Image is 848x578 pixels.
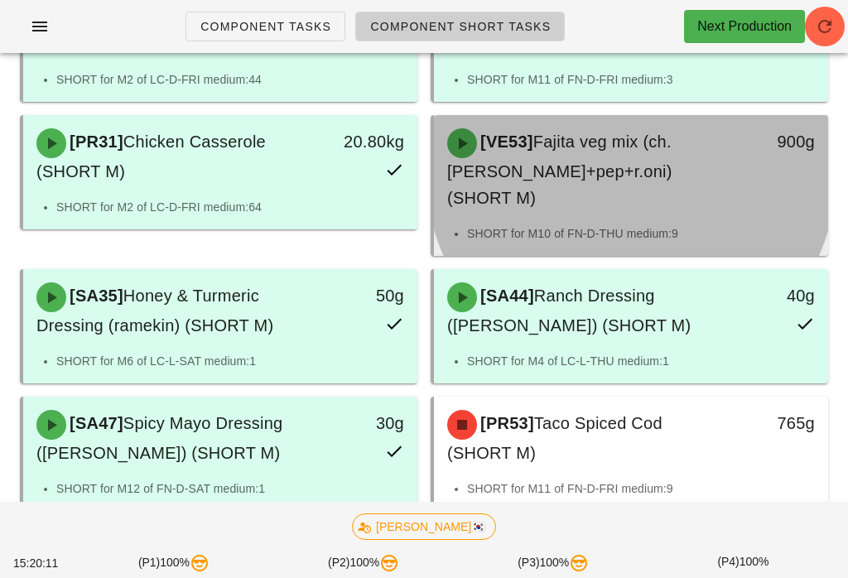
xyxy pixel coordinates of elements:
a: Component Tasks [185,12,345,41]
span: Chicken Casserole (SHORT M) [36,132,266,181]
span: [PERSON_NAME]🇰🇷 [363,514,485,539]
div: Next Production [697,17,792,36]
div: (P2) 100% [269,550,459,576]
div: 765g [738,410,815,436]
span: [SA35] [66,287,123,305]
span: [SA44] [477,287,534,305]
span: Ranch Dressing ([PERSON_NAME]) (SHORT M) [447,287,691,335]
span: [VE53] [477,132,533,151]
span: [SA47] [66,414,123,432]
span: [PR31] [66,132,123,151]
div: (P3) 100% [459,550,648,576]
span: Component Short Tasks [369,20,551,33]
li: SHORT for M2 of LC-D-FRI medium:44 [56,70,404,89]
li: SHORT for M11 of FN-D-FRI medium:3 [467,70,815,89]
div: 900g [738,128,815,155]
li: SHORT for M6 of LC-L-SAT medium:1 [56,352,404,370]
li: SHORT for M2 of LC-D-FRI medium:64 [56,198,404,216]
li: SHORT for M4 of LC-L-THU medium:1 [467,352,815,370]
div: 40g [738,282,815,309]
li: SHORT for M11 of FN-D-FRI medium:9 [467,479,815,498]
a: Component Short Tasks [355,12,565,41]
li: SHORT for M10 of FN-D-THU medium:9 [467,224,815,243]
span: Honey & Turmeric Dressing (ramekin) (SHORT M) [36,287,273,335]
div: (P1) 100% [79,550,268,576]
span: Component Tasks [200,20,331,33]
li: SHORT for M12 of FN-D-SAT medium:1 [56,479,404,498]
div: 20.80kg [327,128,404,155]
span: Spicy Mayo Dressing ([PERSON_NAME]) (SHORT M) [36,414,282,462]
div: 30g [327,410,404,436]
span: Fajita veg mix (ch.[PERSON_NAME]+pep+r.oni) (SHORT M) [447,132,672,207]
div: 15:20:11 [10,552,79,576]
span: [PR53] [477,414,534,432]
div: (P4) 100% [648,550,838,576]
span: Taco Spiced Cod (SHORT M) [447,414,662,462]
div: 50g [327,282,404,309]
